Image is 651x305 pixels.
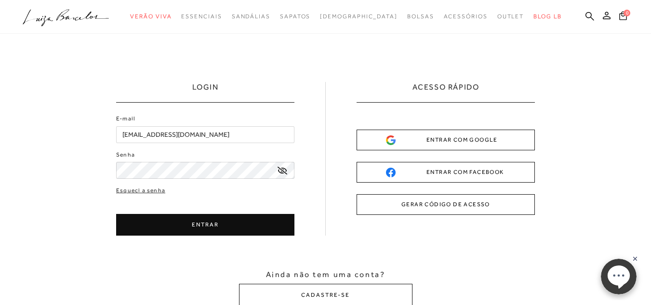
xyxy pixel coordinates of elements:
button: ENTRAR COM GOOGLE [357,130,535,150]
a: categoryNavScreenReaderText [497,8,524,26]
span: 0 [624,10,630,16]
button: GERAR CÓDIGO DE ACESSO [357,194,535,215]
span: Sapatos [280,13,310,20]
a: exibir senha [278,167,287,174]
span: Sandálias [232,13,270,20]
label: E-mail [116,114,135,123]
span: BLOG LB [533,13,561,20]
a: noSubCategoriesText [320,8,398,26]
div: ENTRAR COM GOOGLE [386,135,505,145]
a: categoryNavScreenReaderText [232,8,270,26]
a: Esqueci a senha [116,186,165,195]
span: Acessórios [444,13,488,20]
button: ENTRAR COM FACEBOOK [357,162,535,183]
span: Essenciais [181,13,222,20]
a: categoryNavScreenReaderText [407,8,434,26]
h1: LOGIN [192,82,219,102]
span: Outlet [497,13,524,20]
a: BLOG LB [533,8,561,26]
span: [DEMOGRAPHIC_DATA] [320,13,398,20]
span: Verão Viva [130,13,172,20]
h2: ACESSO RÁPIDO [412,82,479,102]
div: ENTRAR COM FACEBOOK [386,167,505,177]
span: Bolsas [407,13,434,20]
a: categoryNavScreenReaderText [130,8,172,26]
input: E-mail [116,126,294,143]
a: categoryNavScreenReaderText [280,8,310,26]
button: ENTRAR [116,214,294,236]
button: 0 [616,11,630,24]
label: Senha [116,150,135,159]
a: categoryNavScreenReaderText [181,8,222,26]
a: categoryNavScreenReaderText [444,8,488,26]
span: Ainda não tem uma conta? [266,269,385,280]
